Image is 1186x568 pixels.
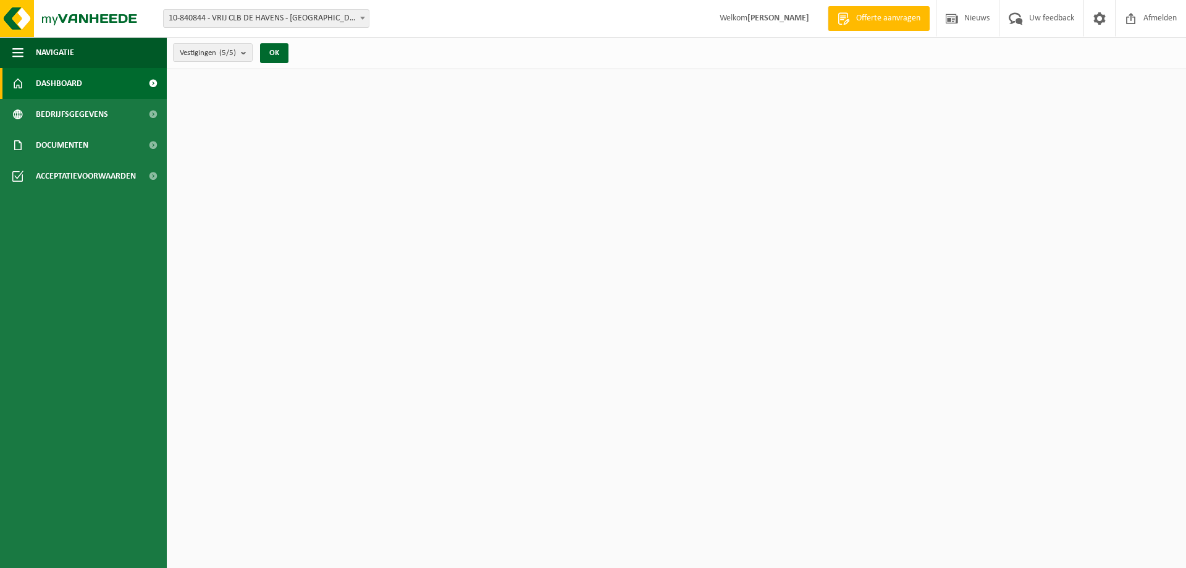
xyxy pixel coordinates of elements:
span: Bedrijfsgegevens [36,99,108,130]
span: Documenten [36,130,88,161]
span: 10-840844 - VRIJ CLB DE HAVENS - BRUGGE [164,10,369,27]
span: Vestigingen [180,44,236,62]
strong: [PERSON_NAME] [747,14,809,23]
button: OK [260,43,288,63]
a: Offerte aanvragen [828,6,930,31]
button: Vestigingen(5/5) [173,43,253,62]
span: Dashboard [36,68,82,99]
span: 10-840844 - VRIJ CLB DE HAVENS - BRUGGE [163,9,369,28]
span: Navigatie [36,37,74,68]
span: Offerte aanvragen [853,12,923,25]
span: Acceptatievoorwaarden [36,161,136,192]
count: (5/5) [219,49,236,57]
